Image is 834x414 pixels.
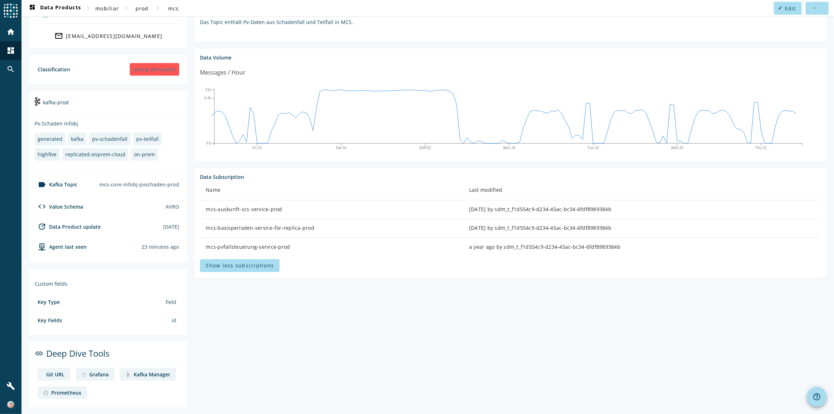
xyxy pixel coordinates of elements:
div: Key Fields [38,317,62,324]
img: deep dive image [126,372,131,377]
div: Agents typically reports every 15min to 1h [142,243,179,250]
mat-icon: help_outline [812,392,821,401]
text: [DATE] [420,146,431,150]
span: Data Products [28,4,81,13]
text: Mon 18 [503,146,515,150]
td: [DATE] by sdm_t_f1d554c9-d234-45ac-bc34-6fdf8989384b [463,219,821,238]
text: Wed 20 [671,146,684,150]
mat-icon: dashboard [28,4,37,13]
mat-icon: more_horiz [813,6,817,10]
mat-icon: mail_outline [54,32,63,40]
mat-icon: home [6,28,15,36]
span: mcs [168,5,179,12]
text: Tue 19 [588,146,599,150]
button: mcs [162,2,185,15]
a: deep dive imageKafka Manager [120,368,176,381]
text: Fri 15 [253,146,262,150]
div: [EMAIL_ADDRESS][DOMAIN_NAME] [66,33,162,39]
div: generated [38,135,62,142]
mat-icon: label [38,180,46,189]
div: kafka-prod [35,96,182,114]
div: Deep Dive Tools [35,347,182,365]
a: deep dive imagePrometheus [38,386,87,399]
button: Show less subscriptions [200,259,280,272]
td: [DATE] by sdm_t_f1d554c9-d234-45ac-bc34-6fdf8989384b [463,200,821,219]
div: Custom fields [35,280,182,287]
td: a year ago by sdm_t_f1d554c9-d234-45ac-bc34-6fdf8989384b [463,238,821,256]
button: Data Products [25,2,84,15]
div: Grafana [89,371,109,378]
text: 21k [205,87,211,91]
div: kafka [71,135,84,142]
img: deep dive image [43,391,48,396]
div: Messages / Hour [200,68,246,77]
text: Thu 21 [756,146,767,150]
mat-icon: edit [778,6,782,10]
div: Data Volume [200,54,821,61]
div: Kafka Topic [35,180,77,189]
div: Value Schema [35,202,83,211]
div: [DATE] [163,223,179,230]
th: Name [200,180,463,200]
div: mcs-pvfallsteuerung-service-prod [206,243,458,251]
mat-icon: chevron_right [84,4,92,12]
div: streng vertraulich [130,63,179,76]
div: Git URL [46,371,65,378]
th: Last modified [463,180,821,200]
button: mobiliar [92,2,122,15]
div: pv-schadenfall [92,135,128,142]
div: Classification [38,66,70,73]
div: highfive [38,151,57,158]
mat-icon: code [38,202,46,211]
button: prod [130,2,153,15]
div: field [163,296,179,308]
div: mcs-core-infobj-pvschaden-prod [96,178,182,191]
img: deep dive image [82,372,86,377]
mat-icon: link [35,349,43,358]
span: mobiliar [95,5,119,12]
mat-icon: dashboard [6,46,15,55]
img: spoud-logo.svg [4,4,18,18]
span: Edit [785,5,796,12]
div: agent-env-prod [35,242,87,251]
img: 2f3eda399f5d7602a4d0dfd529928f81 [7,401,14,408]
a: [EMAIL_ADDRESS][DOMAIN_NAME] [35,29,182,42]
text: 0.0 [206,141,211,145]
a: deep dive imageGrafana [76,368,114,381]
div: Data Subscription [200,173,821,180]
mat-icon: chevron_right [122,4,130,12]
div: replicated-onprem-cloud [65,151,125,158]
text: Sat 16 [336,146,347,150]
mat-icon: chevron_right [153,4,162,12]
div: Kafka Manager [134,371,170,378]
mat-icon: build [6,382,15,390]
div: Pv-Schaden Infobj [35,120,182,127]
span: prod [135,5,149,12]
p: Das Topic enthält Pv-Daten aus Schadenfall und Teilfall in MCS. [200,19,821,25]
div: Key Type [38,299,60,305]
text: 4.4k [204,96,211,100]
a: deep dive imageGit URL [38,368,70,381]
div: AVRO [166,203,179,210]
img: kafka-prod [35,97,40,106]
div: on-prem [134,151,155,158]
mat-icon: update [38,222,46,231]
div: pv-teilfall [136,135,159,142]
mat-icon: search [6,65,15,73]
div: Data Product update [35,222,101,231]
span: Show less subscriptions [206,262,274,269]
div: id [169,314,179,327]
div: mcs-basisperioden-service-for-replica-prod [206,224,458,232]
button: Edit [774,2,802,15]
div: Prometheus [51,389,81,396]
div: mcs-auskunft-scs-service-prod [206,206,458,213]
